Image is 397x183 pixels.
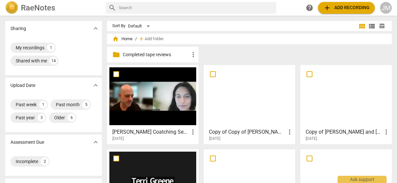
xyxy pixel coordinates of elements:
[112,51,120,58] span: folder
[16,44,44,51] div: My recordings
[306,128,382,136] h3: Copy of Jen and Sara
[303,67,389,141] a: Copy of [PERSON_NAME] and [PERSON_NAME][DATE]
[112,36,133,42] span: Home
[10,139,44,146] p: Assessment Due
[135,37,137,42] span: /
[123,51,189,58] p: Completed tape reviews
[119,3,274,13] input: Search
[367,21,377,31] button: List view
[16,101,37,108] div: Past week
[377,21,387,31] button: Table view
[380,2,392,14] button: JM
[16,58,47,64] div: Shared with me
[306,136,317,141] span: [DATE]
[21,3,55,12] h2: RaeNotes
[209,128,286,136] h3: Copy of Copy of Jen and Sara
[91,24,101,33] button: Show more
[357,21,367,31] button: Tile view
[318,2,375,14] button: Upload
[304,2,315,14] a: Help
[112,128,189,136] h3: Anna Berkman Coatching Session
[128,21,152,31] div: Default
[92,25,100,32] span: expand_more
[10,25,26,32] p: Sharing
[338,176,387,183] div: Ask support
[16,114,35,121] div: Past year
[50,57,57,65] div: 14
[91,137,101,147] button: Show more
[108,4,116,12] span: search
[368,22,376,30] span: view_list
[5,1,101,14] a: LogoRaeNotes
[189,51,197,58] span: more_vert
[209,136,220,141] span: [DATE]
[41,158,49,165] div: 2
[112,36,119,42] span: home
[10,82,35,89] p: Upload Date
[91,80,101,90] button: Show more
[109,67,196,141] a: [PERSON_NAME] Coatching Session[DATE]
[379,23,385,29] span: table_chart
[286,128,294,136] span: more_vert
[68,114,75,122] div: 6
[54,114,65,121] div: Older
[16,158,38,165] div: Incomplete
[47,44,55,52] div: 1
[92,138,100,146] span: expand_more
[38,114,45,122] div: 3
[206,67,293,141] a: Copy of Copy of [PERSON_NAME] and [PERSON_NAME][DATE]
[382,128,390,136] span: more_vert
[358,22,366,30] span: view_module
[145,37,164,42] span: Add folder
[323,4,370,12] span: Add recording
[92,81,100,89] span: expand_more
[323,4,331,12] span: add
[82,101,90,108] div: 5
[138,36,145,42] span: add
[39,101,47,108] div: 1
[189,128,197,136] span: more_vert
[56,101,80,108] div: Past month
[5,1,18,14] img: Logo
[306,4,313,12] span: help
[112,24,125,28] div: Sort By
[112,136,124,141] span: [DATE]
